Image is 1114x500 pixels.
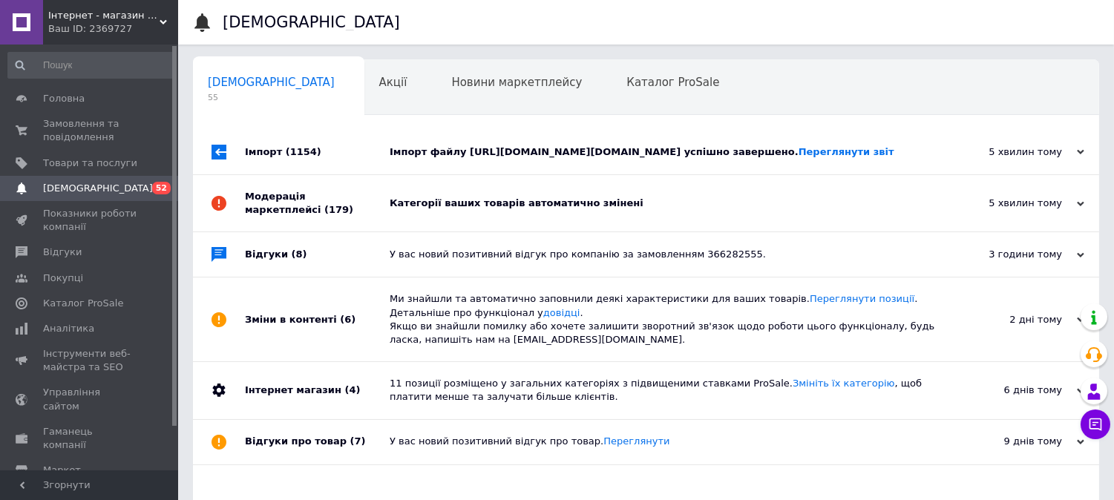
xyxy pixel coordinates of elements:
[43,157,137,170] span: Товари та послуги
[936,197,1084,210] div: 5 хвилин тому
[340,314,356,325] span: (6)
[390,435,936,448] div: У вас новий позитивний відгук про товар.
[626,76,719,89] span: Каталог ProSale
[43,246,82,259] span: Відгуки
[245,175,390,231] div: Модерація маркетплейсі
[603,435,669,447] a: Переглянути
[223,13,400,31] h1: [DEMOGRAPHIC_DATA]
[799,146,894,157] a: Переглянути звіт
[48,22,178,36] div: Ваш ID: 2369727
[152,182,171,194] span: 52
[390,145,936,159] div: Імпорт файлу [URL][DOMAIN_NAME][DOMAIN_NAME] успішно завершено.
[390,197,936,210] div: Категорії ваших товарів автоматично змінені
[1081,409,1110,439] button: Чат з покупцем
[43,182,153,195] span: [DEMOGRAPHIC_DATA]
[208,76,335,89] span: [DEMOGRAPHIC_DATA]
[292,249,307,260] span: (8)
[390,377,936,404] div: 11 позиції розміщено у загальних категоріях з підвищеними ставками ProSale. , щоб платити менше т...
[543,307,580,318] a: довідці
[245,362,390,418] div: Інтернет магазин
[43,322,94,335] span: Аналітика
[43,386,137,412] span: Управління сайтом
[43,464,81,477] span: Маркет
[379,76,407,89] span: Акції
[390,248,936,261] div: У вас новий позитивний відгук про компанію за замовленням 366282555.
[245,420,390,464] div: Відгуки про товар
[451,76,582,89] span: Новини маркетплейсу
[43,92,85,105] span: Головна
[810,293,914,304] a: Переглянути позиції
[208,92,335,103] span: 55
[43,117,137,144] span: Замовлення та повідомлення
[936,145,1084,159] div: 5 хвилин тому
[793,378,895,389] a: Змініть їх категорію
[43,347,137,374] span: Інструменти веб-майстра та SEO
[936,435,1084,448] div: 9 днів тому
[43,425,137,452] span: Гаманець компанії
[43,297,123,310] span: Каталог ProSale
[936,384,1084,397] div: 6 днів тому
[7,52,175,79] input: Пошук
[245,277,390,361] div: Зміни в контенті
[350,435,366,447] span: (7)
[48,9,160,22] span: Інтернет - магазин дитячих розвиваючих іграшок "Розвивайко"
[936,313,1084,326] div: 2 дні тому
[43,272,83,285] span: Покупці
[245,130,390,174] div: Імпорт
[390,292,936,346] div: Ми знайшли та автоматично заповнили деякі характеристики для ваших товарів. . Детальніше про функ...
[344,384,360,395] span: (4)
[324,204,353,215] span: (179)
[245,232,390,277] div: Відгуки
[936,248,1084,261] div: 3 години тому
[286,146,321,157] span: (1154)
[43,207,137,234] span: Показники роботи компанії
